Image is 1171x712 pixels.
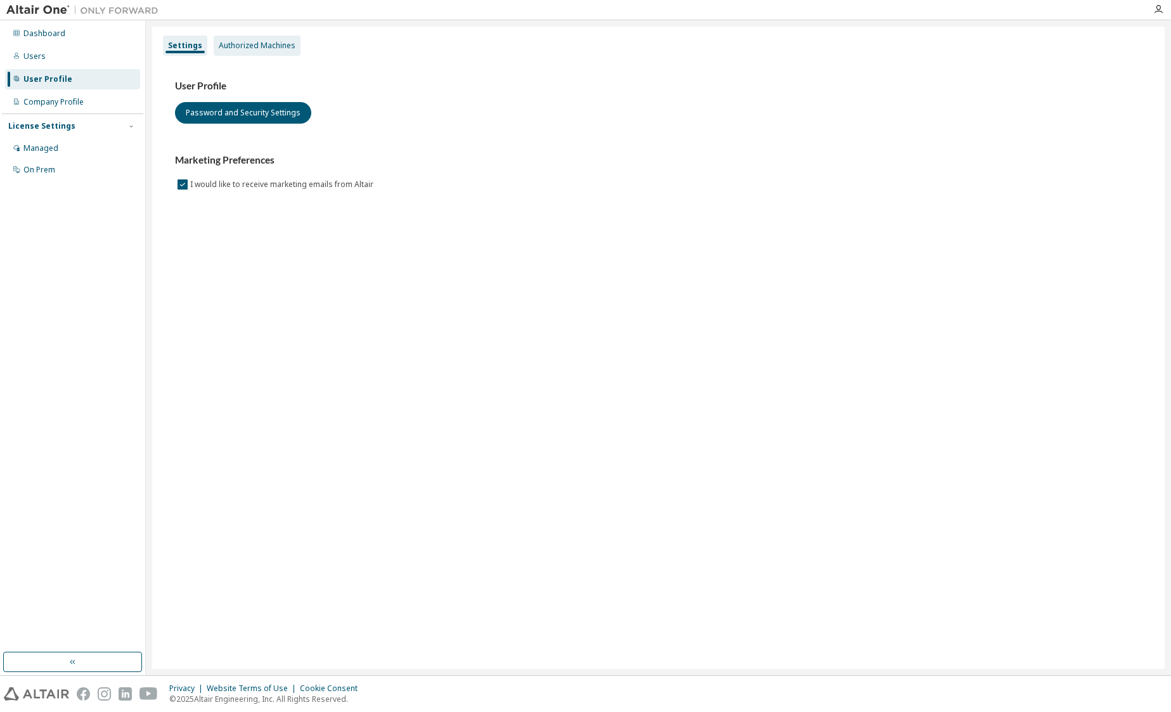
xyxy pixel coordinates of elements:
div: Privacy [169,683,207,694]
p: © 2025 Altair Engineering, Inc. All Rights Reserved. [169,694,365,704]
img: instagram.svg [98,687,111,701]
h3: Marketing Preferences [175,154,1142,167]
img: Altair One [6,4,165,16]
div: Settings [168,41,202,51]
h3: User Profile [175,80,1142,93]
div: User Profile [23,74,72,84]
div: Managed [23,143,58,153]
div: Company Profile [23,97,84,107]
div: License Settings [8,121,75,131]
img: linkedin.svg [119,687,132,701]
label: I would like to receive marketing emails from Altair [190,177,376,192]
img: altair_logo.svg [4,687,69,701]
div: On Prem [23,165,55,175]
div: Cookie Consent [300,683,365,694]
div: Authorized Machines [219,41,295,51]
div: Users [23,51,46,61]
div: Dashboard [23,29,65,39]
div: Website Terms of Use [207,683,300,694]
img: facebook.svg [77,687,90,701]
button: Password and Security Settings [175,102,311,124]
img: youtube.svg [139,687,158,701]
